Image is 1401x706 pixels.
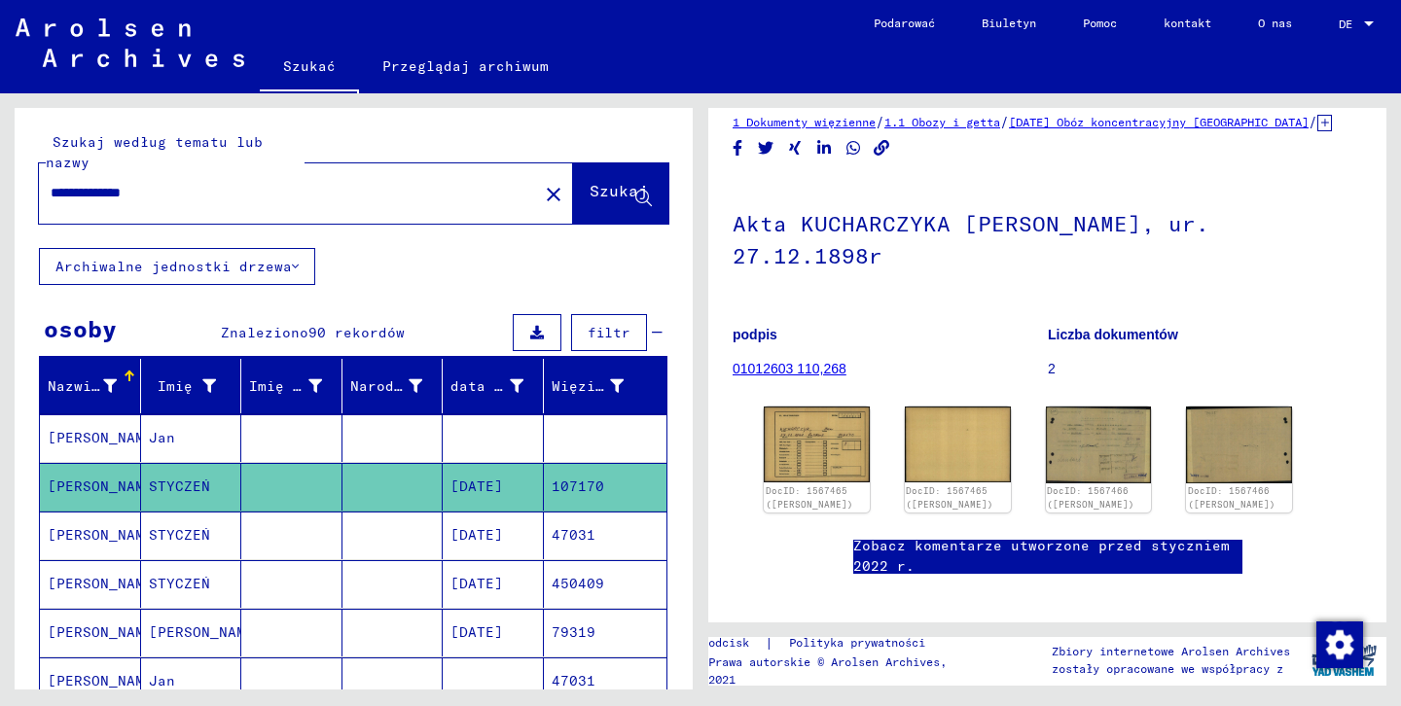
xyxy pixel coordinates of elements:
font: [PERSON_NAME] [48,526,162,544]
font: Jan [149,672,175,689]
font: Imię rodowe [249,377,345,395]
font: osoby [44,314,117,343]
img: 001.jpg [1046,406,1152,482]
button: Jasne [534,174,573,213]
mat-header-cell: Nazwisko [40,359,141,413]
font: / [1309,113,1317,130]
font: odcisk [708,635,749,650]
font: Szukać [283,57,336,75]
font: [PERSON_NAME] [48,429,162,446]
font: 79319 [552,623,595,641]
img: 001.jpg [764,406,870,482]
a: DocID: 1567466 ([PERSON_NAME]) [1188,485,1275,510]
font: STYCZEŃ [149,526,210,544]
font: 2 [1048,361,1056,376]
font: Jan [149,429,175,446]
a: Polityka prywatności [773,633,949,653]
button: Kopiuj link [872,136,892,160]
font: Szukaj [590,181,648,200]
a: Szukać [260,43,359,93]
a: 1 Dokumenty więzienne [733,115,876,129]
font: [PERSON_NAME] [48,623,162,641]
font: [PERSON_NAME] [48,477,162,495]
mat-header-cell: Narodziny [342,359,444,413]
font: Przeglądaj archiwum [382,57,549,75]
font: [DATE] [450,623,503,641]
font: Biuletyn [982,16,1036,30]
img: 002.jpg [1186,406,1292,482]
font: Pomoc [1083,16,1117,30]
img: yv_logo.png [1308,636,1381,685]
button: Udostępnij na Twitterze [756,136,776,160]
mat-header-cell: Imię [141,359,242,413]
button: Udostępnij na Xing [785,136,806,160]
font: filtr [588,324,630,341]
font: Zobacz komentarze utworzone przed styczniem 2022 r. [853,537,1230,575]
font: Polityka prywatności [789,635,925,650]
img: Arolsen_neg.svg [16,18,244,67]
font: Narodziny [350,377,429,395]
font: zostały opracowane we współpracy z [1052,661,1283,676]
mat-header-cell: data urodzenia [443,359,544,413]
div: Nazwisko [48,371,141,402]
font: [DATE] [450,526,503,544]
font: Akta KUCHARCZYKA [PERSON_NAME], ur. 27.12.1898r [733,210,1209,269]
font: / [1000,113,1009,130]
font: 107170 [552,477,604,495]
mat-header-cell: Więzień nr [544,359,667,413]
font: Liczba dokumentów [1048,327,1178,342]
font: 90 rekordów [308,324,405,341]
font: STYCZEŃ [149,477,210,495]
font: data urodzenia [450,377,573,395]
font: [DATE] Obóz koncentracyjny [GEOGRAPHIC_DATA] [1009,115,1309,129]
div: Zmiana zgody [1315,620,1362,667]
font: [PERSON_NAME] [149,623,263,641]
font: Więzień nr [552,377,639,395]
a: DocID: 1567465 ([PERSON_NAME]) [906,485,993,510]
font: 47031 [552,526,595,544]
a: 01012603 110,268 [733,361,846,376]
font: Zbiory internetowe Arolsen Archives [1052,644,1290,658]
a: Przeglądaj archiwum [359,43,572,89]
button: Udostępnij na Facebooku [728,136,748,160]
font: / [876,113,884,130]
font: [PERSON_NAME] [48,575,162,592]
font: | [765,634,773,652]
a: DocID: 1567465 ([PERSON_NAME]) [766,485,853,510]
font: [DATE] [450,575,503,592]
button: Udostępnij na WhatsAppie [844,136,864,160]
font: Podarować [874,16,935,30]
font: Imię [158,377,193,395]
font: DE [1339,17,1352,31]
button: Archiwalne jednostki drzewa [39,248,315,285]
a: 1.1 Obozy i getta [884,115,1000,129]
button: filtr [571,314,647,351]
font: O nas [1258,16,1292,30]
font: [DATE] [450,477,503,495]
a: DocID: 1567466 ([PERSON_NAME]) [1047,485,1134,510]
font: STYCZEŃ [149,575,210,592]
button: Udostępnij na LinkedIn [814,136,835,160]
font: [PERSON_NAME] [48,672,162,689]
font: 47031 [552,672,595,689]
a: Zobacz komentarze utworzone przed styczniem 2022 r. [853,536,1242,577]
font: Archiwalne jednostki drzewa [55,258,292,275]
font: 450409 [552,575,604,592]
mat-icon: close [542,183,565,206]
font: Znaleziono [221,324,308,341]
a: odcisk [708,633,765,653]
img: Zmiana zgody [1316,621,1363,668]
font: Nazwisko [48,377,118,395]
button: Szukaj [573,163,668,224]
font: kontakt [1164,16,1211,30]
font: podpis [733,327,777,342]
div: Narodziny [350,371,448,402]
img: 002.jpg [905,406,1011,482]
div: Więzień nr [552,371,649,402]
